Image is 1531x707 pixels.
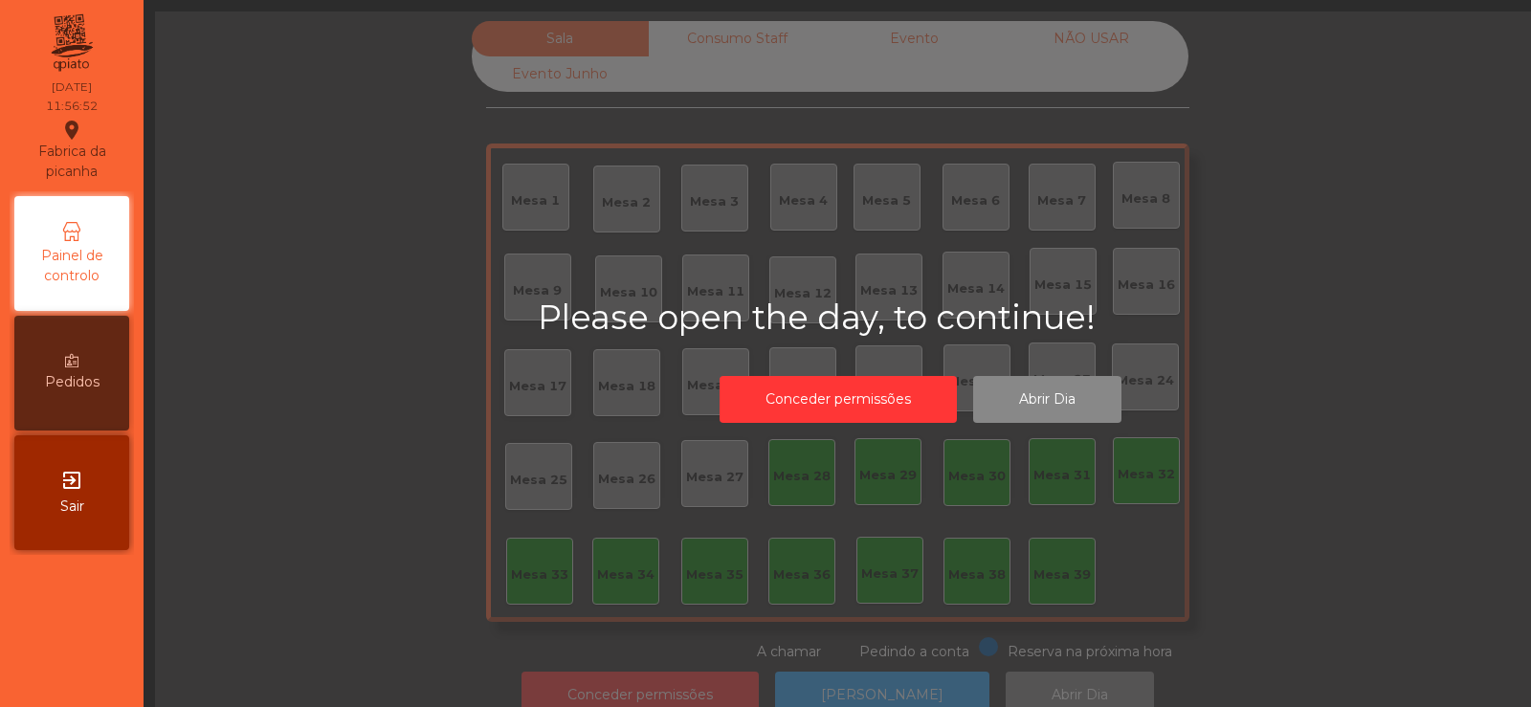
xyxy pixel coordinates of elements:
[52,78,92,96] div: [DATE]
[45,372,100,392] span: Pedidos
[720,376,957,423] button: Conceder permissões
[538,298,1303,338] h2: Please open the day, to continue!
[60,469,83,492] i: exit_to_app
[60,119,83,142] i: location_on
[15,119,128,182] div: Fabrica da picanha
[48,10,95,77] img: qpiato
[19,246,124,286] span: Painel de controlo
[60,497,84,517] span: Sair
[46,98,98,115] div: 11:56:52
[973,376,1121,423] button: Abrir Dia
